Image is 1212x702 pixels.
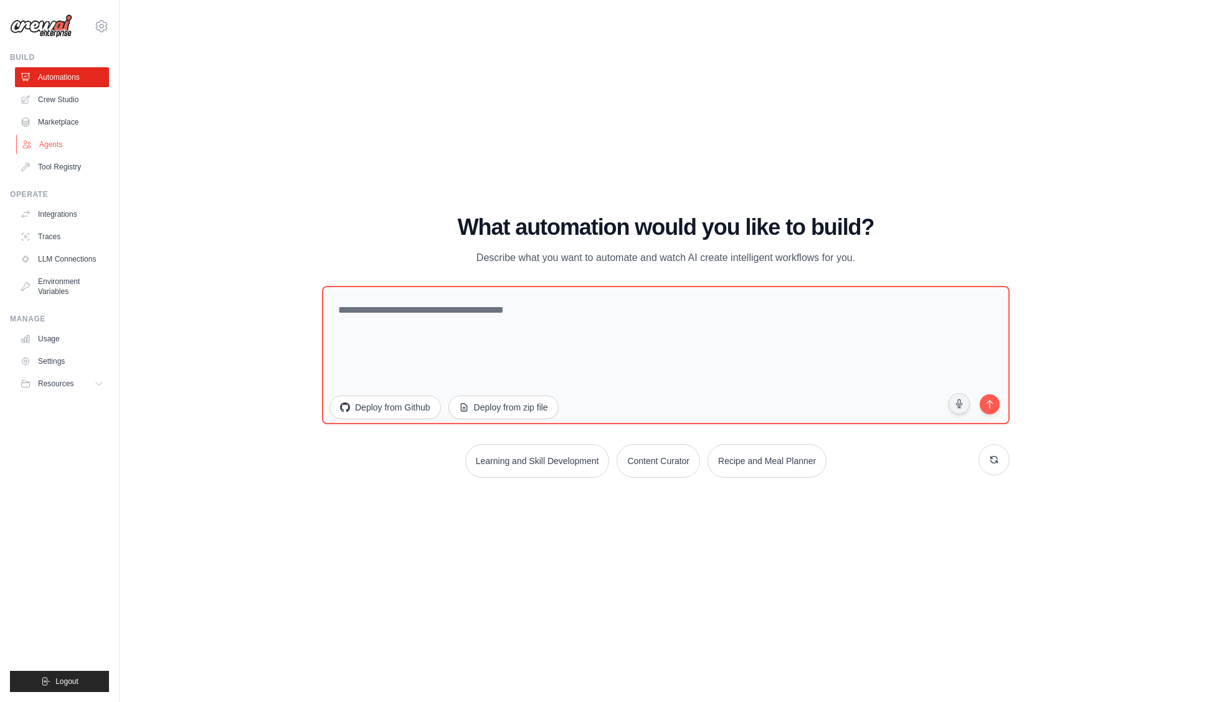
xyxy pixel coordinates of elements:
div: 聊天小组件 [1150,642,1212,702]
button: Content Curator [617,444,700,478]
a: Settings [15,351,109,371]
button: Recipe and Meal Planner [708,444,826,478]
a: Usage [15,329,109,349]
a: Traces [15,227,109,247]
button: Resources [15,374,109,394]
div: Operate [10,189,109,199]
a: Tool Registry [15,157,109,177]
h1: What automation would you like to build? [322,215,1010,240]
a: Marketplace [15,112,109,132]
span: Resources [38,379,73,389]
a: Automations [15,67,109,87]
div: Build [10,52,109,62]
a: Agents [16,135,110,154]
button: Deploy from zip file [448,396,559,419]
button: Learning and Skill Development [465,444,610,478]
iframe: Chat Widget [1150,642,1212,702]
a: LLM Connections [15,249,109,269]
img: Logo [10,14,72,38]
a: Integrations [15,204,109,224]
a: Environment Variables [15,272,109,301]
button: Deploy from Github [329,396,441,419]
span: Logout [55,676,78,686]
a: Crew Studio [15,90,109,110]
p: Describe what you want to automate and watch AI create intelligent workflows for you. [457,250,875,266]
button: Logout [10,671,109,692]
div: Manage [10,314,109,324]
